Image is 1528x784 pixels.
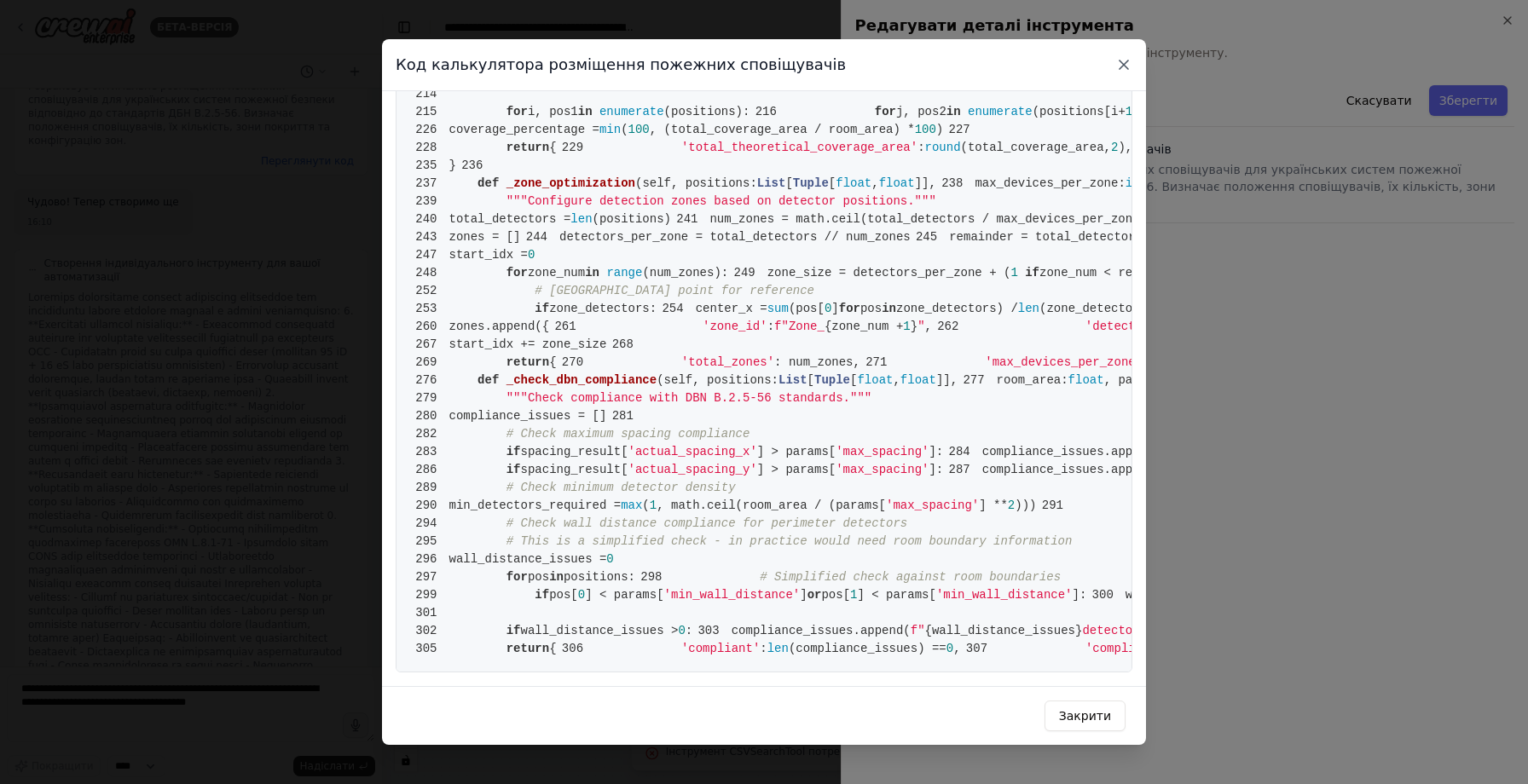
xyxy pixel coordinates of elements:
[1008,499,1015,512] span: 2
[1085,642,1222,655] span: 'compliance_issues'
[936,373,958,387] span: ]],
[911,230,1229,244] span: remainder = total_detectors % num_zones
[410,139,449,157] span: 228
[860,302,882,315] span: pos
[410,407,449,425] span: 280
[528,248,535,262] span: 0
[599,105,664,118] span: enumerate
[982,445,1161,458] span: compliance_issues.append(
[628,445,757,458] span: 'actual_spacing_x'
[657,300,696,318] span: 254
[410,551,449,568] span: 296
[757,176,786,190] span: List
[893,373,900,387] span: ,
[789,302,825,315] span: (pos[
[506,642,549,655] span: return
[657,373,663,387] span: (
[1085,320,1200,333] span: 'detector_count'
[557,640,596,658] span: 306
[760,570,1061,584] span: # Simplified check against room boundaries
[410,425,449,443] span: 282
[925,141,961,154] span: round
[728,264,767,282] span: 249
[506,194,936,208] span: """Configure detection zones based on detector positions."""
[506,105,528,118] span: for
[410,318,449,336] span: 260
[506,176,635,190] span: _zone_optimization
[917,320,924,333] span: "
[1104,373,1169,387] span: , params:
[1118,141,1132,154] span: ),
[793,176,829,190] span: Tuple
[1126,105,1132,118] span: 1
[681,642,760,655] span: 'compliant'
[606,407,645,425] span: 281
[506,516,907,530] span: # Check wall distance compliance for perimeter detectors
[549,141,556,154] span: {
[549,642,556,655] span: {
[1126,176,1147,190] span: int
[767,266,1011,280] span: zone_size = detectors_per_zone + (
[621,123,628,136] span: (
[1111,141,1118,154] span: 2
[850,588,857,602] span: 1
[807,588,822,602] span: or
[506,570,528,584] span: for
[968,105,1033,118] span: enumerate
[549,318,588,336] span: 261
[635,568,674,586] span: 298
[1045,700,1126,731] button: Закрити
[982,463,1161,476] span: compliance_issues.append(
[449,552,607,566] span: wall_distance_issues =
[953,642,960,655] span: ,
[961,141,1111,154] span: (total_coverage_area,
[807,373,814,387] span: [
[410,604,449,622] span: 301
[521,445,628,458] span: spacing_result[
[549,355,556,369] span: {
[917,141,924,154] span: :
[958,372,997,389] span: 277
[1082,624,1354,637] span: detectors may be too close to walls (<
[549,570,564,584] span: in
[506,463,521,476] span: if
[732,624,911,637] span: compliance_issues.append(
[528,266,585,280] span: zone_num
[410,461,449,479] span: 286
[549,588,578,602] span: pos[
[506,624,521,637] span: if
[681,355,774,369] span: 'total_zones'
[1126,588,1290,602] span: wall_distance_issues +=
[686,624,692,637] span: :
[696,302,767,315] span: center_x =
[860,354,900,372] span: 271
[650,123,915,136] span: , (total_coverage_area / room_area) *
[961,640,1000,658] span: 307
[410,389,449,407] span: 279
[410,409,606,423] span: compliance_issues = []
[410,85,449,103] span: 214
[821,588,850,602] span: pos[
[936,175,975,193] span: 238
[757,463,836,476] span: ] > params[
[871,176,878,190] span: ,
[506,391,871,405] span: """Check compliance with DBN B.2.5-56 standards."""
[850,373,857,387] span: [
[774,320,825,333] span: f"Zone_
[896,105,946,118] span: j, pos2
[642,266,728,280] span: (num_zones):
[911,624,925,637] span: f"
[521,230,911,244] span: detectors_per_zone = total_detectors // num_zones
[875,105,896,118] span: for
[535,302,549,315] span: if
[606,552,613,566] span: 0
[678,624,685,637] span: 0
[911,320,917,333] span: }
[925,624,1083,637] span: {wall_distance_issues}
[943,121,982,139] span: 227
[825,320,903,333] span: {zone_num +
[1018,302,1039,315] span: len
[449,212,571,226] span: total_detectors =
[410,282,449,300] span: 252
[606,266,642,280] span: range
